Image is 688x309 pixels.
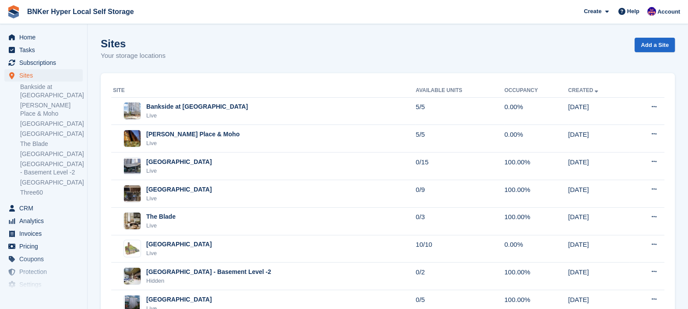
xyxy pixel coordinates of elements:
[24,4,138,19] a: BNKer Hyper Local Self Storage
[124,159,141,174] img: Image of Deansgate Square site
[124,242,141,256] img: Image of One Tower Bridge site
[19,57,72,69] span: Subscriptions
[568,97,629,125] td: [DATE]
[19,278,72,291] span: Settings
[20,178,83,187] a: [GEOGRAPHIC_DATA]
[124,268,141,284] img: Image of Deansgate Square - Basement Level -2 site
[146,130,240,139] div: [PERSON_NAME] Place & Moho
[19,215,72,227] span: Analytics
[4,202,83,214] a: menu
[7,5,20,18] img: stora-icon-8386f47178a22dfd0bd8f6a31ec36ba5ce8667c1dd55bd0f319d3a0aa187defe.svg
[146,185,212,194] div: [GEOGRAPHIC_DATA]
[20,160,83,177] a: [GEOGRAPHIC_DATA] - Basement Level -2
[416,84,504,98] th: Available Units
[568,263,629,290] td: [DATE]
[4,278,83,291] a: menu
[568,87,600,93] a: Created
[568,180,629,208] td: [DATE]
[416,125,504,153] td: 5/5
[146,111,248,120] div: Live
[568,153,629,180] td: [DATE]
[416,153,504,180] td: 0/15
[416,207,504,235] td: 0/3
[124,213,141,229] img: Image of The Blade site
[4,44,83,56] a: menu
[635,38,675,52] a: Add a Site
[4,253,83,265] a: menu
[101,51,166,61] p: Your storage locations
[146,295,212,304] div: [GEOGRAPHIC_DATA]
[146,102,248,111] div: Bankside at [GEOGRAPHIC_DATA]
[19,44,72,56] span: Tasks
[505,263,568,290] td: 100.00%
[4,69,83,82] a: menu
[4,57,83,69] a: menu
[19,240,72,252] span: Pricing
[4,31,83,43] a: menu
[505,125,568,153] td: 0.00%
[416,180,504,208] td: 0/9
[19,202,72,214] span: CRM
[146,277,271,285] div: Hidden
[627,7,639,16] span: Help
[19,253,72,265] span: Coupons
[19,69,72,82] span: Sites
[568,235,629,263] td: [DATE]
[146,267,271,277] div: [GEOGRAPHIC_DATA] - Basement Level -2
[657,7,680,16] span: Account
[111,84,416,98] th: Site
[19,266,72,278] span: Protection
[146,212,176,221] div: The Blade
[19,31,72,43] span: Home
[4,266,83,278] a: menu
[505,97,568,125] td: 0.00%
[20,140,83,148] a: The Blade
[20,188,83,197] a: Three60
[146,240,212,249] div: [GEOGRAPHIC_DATA]
[20,120,83,128] a: [GEOGRAPHIC_DATA]
[146,194,212,203] div: Live
[505,207,568,235] td: 100.00%
[20,101,83,118] a: [PERSON_NAME] Place & Moho
[146,167,212,175] div: Live
[146,157,212,167] div: [GEOGRAPHIC_DATA]
[647,7,656,16] img: David Fricker
[124,130,141,147] img: Image of Burton Place & Moho site
[416,235,504,263] td: 10/10
[568,207,629,235] td: [DATE]
[146,221,176,230] div: Live
[146,139,240,148] div: Live
[505,235,568,263] td: 0.00%
[20,150,83,158] a: [GEOGRAPHIC_DATA]
[416,263,504,290] td: 0/2
[416,97,504,125] td: 5/5
[4,240,83,252] a: menu
[505,180,568,208] td: 100.00%
[124,103,141,119] img: Image of Bankside at Colliers Yard site
[584,7,601,16] span: Create
[124,185,141,202] img: Image of Crown Street site
[19,227,72,240] span: Invoices
[146,249,212,258] div: Live
[505,84,568,98] th: Occupancy
[101,38,166,50] h1: Sites
[20,130,83,138] a: [GEOGRAPHIC_DATA]
[4,227,83,240] a: menu
[4,215,83,227] a: menu
[505,153,568,180] td: 100.00%
[568,125,629,153] td: [DATE]
[20,83,83,99] a: Bankside at [GEOGRAPHIC_DATA]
